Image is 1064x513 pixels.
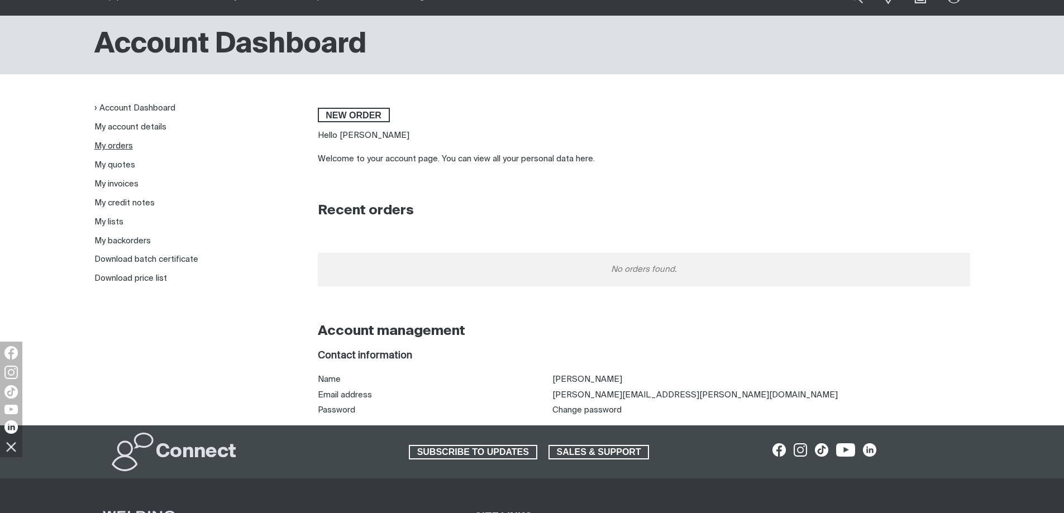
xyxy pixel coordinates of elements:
[409,445,537,459] a: SUBSCRIBE TO UPDATES
[94,142,133,150] a: My orders
[94,237,151,245] a: My backorders
[318,130,970,142] p: Hello [PERSON_NAME]
[318,153,970,166] div: Welcome to your account page. You can view all your personal data here.
[552,372,970,387] td: [PERSON_NAME]
[318,108,390,122] a: New order
[94,103,175,113] a: Account Dashboard
[319,108,389,122] span: New order
[318,402,552,418] th: Password
[318,323,970,340] h2: Account management
[552,387,970,403] td: [PERSON_NAME][EMAIL_ADDRESS][PERSON_NAME][DOMAIN_NAME]
[318,387,552,403] th: Email address
[94,199,155,207] a: My credit notes
[94,274,167,282] a: Download price list
[4,385,18,399] img: TikTok
[94,161,135,169] a: My quotes
[4,366,18,379] img: Instagram
[94,27,366,63] h1: Account Dashboard
[4,405,18,414] img: YouTube
[552,406,622,414] a: Change password
[318,202,414,219] h2: Recent orders
[156,440,236,464] h2: Connect
[550,445,648,459] span: SALES & SUPPORT
[4,346,18,359] img: Facebook
[410,445,536,459] span: SUBSCRIBE TO UPDATES
[94,180,139,188] a: My invoices
[94,255,198,263] a: Download batch certificate
[318,372,552,387] th: Name
[4,420,18,434] img: LinkedIn
[94,218,123,226] a: My lists
[318,351,412,361] span: Contact information
[548,445,650,459] a: SALES & SUPPORT
[94,99,300,289] nav: My account
[94,123,166,131] a: My account details
[2,437,21,456] img: hide socials
[318,253,970,286] div: No orders found.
